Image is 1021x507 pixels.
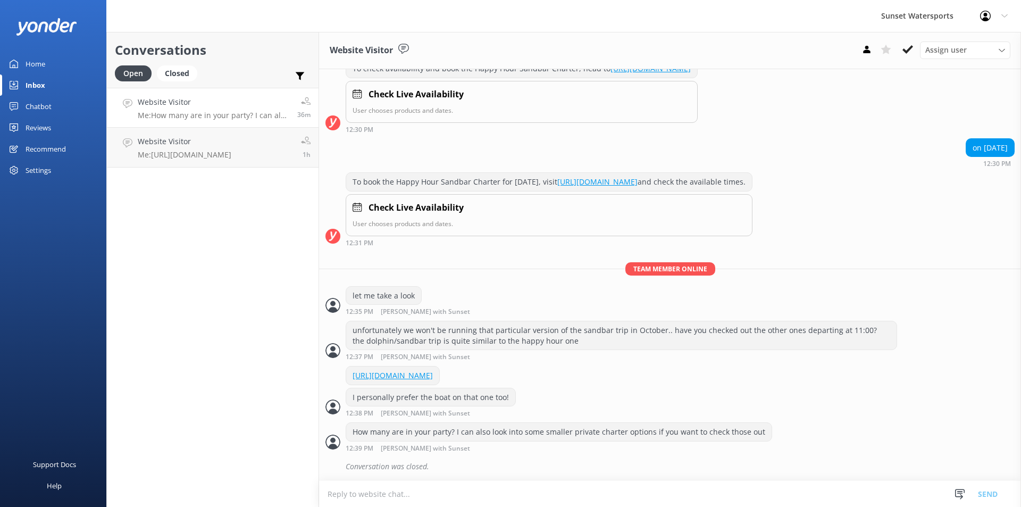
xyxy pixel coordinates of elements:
a: Website VisitorMe:How many are in your party? I can also look into some smaller private charter o... [107,88,319,128]
h4: Website Visitor [138,136,231,147]
h4: Check Live Availability [369,88,464,102]
span: Sep 10 2025 11:09am (UTC -05:00) America/Cancun [303,150,311,159]
span: [PERSON_NAME] with Sunset [381,445,470,452]
div: Support Docs [33,454,76,475]
span: Sep 10 2025 11:39am (UTC -05:00) America/Cancun [297,110,311,119]
div: let me take a look [346,287,421,305]
strong: 12:37 PM [346,354,373,361]
div: Reviews [26,117,51,138]
strong: 12:30 PM [346,127,373,133]
div: How many are in your party? I can also look into some smaller private charter options if you want... [346,423,772,441]
span: Team member online [625,262,715,276]
div: Sep 10 2025 11:30am (UTC -05:00) America/Cancun [346,126,698,133]
div: I personally prefer the boat on that one too! [346,388,515,406]
div: Sep 10 2025 11:37am (UTC -05:00) America/Cancun [346,353,897,361]
a: [URL][DOMAIN_NAME] [557,177,638,187]
div: Open [115,65,152,81]
span: [PERSON_NAME] with Sunset [381,309,470,315]
div: Home [26,53,45,74]
a: Closed [157,67,203,79]
strong: 12:38 PM [346,410,373,417]
div: Recommend [26,138,66,160]
strong: 12:35 PM [346,309,373,315]
h2: Conversations [115,40,311,60]
h3: Website Visitor [330,44,393,57]
div: Inbox [26,74,45,96]
div: Closed [157,65,197,81]
div: Sep 10 2025 11:30am (UTC -05:00) America/Cancun [966,160,1015,167]
div: on [DATE] [966,139,1014,157]
div: 2025-09-10T17:12:35.974 [325,458,1015,476]
h4: Website Visitor [138,96,289,108]
div: To book the Happy Hour Sandbar Charter for [DATE], visit and check the available times. [346,173,752,191]
div: Sep 10 2025 11:39am (UTC -05:00) America/Cancun [346,444,772,452]
a: [URL][DOMAIN_NAME] [353,370,433,380]
div: unfortunately we won't be running that particular version of the sandbar trip in October.. have y... [346,321,897,350]
span: [PERSON_NAME] with Sunset [381,354,470,361]
strong: 12:30 PM [983,161,1011,167]
p: User chooses products and dates. [353,105,691,115]
p: Me: [URL][DOMAIN_NAME] [138,150,231,160]
span: Assign user [925,44,967,56]
div: Sep 10 2025 11:38am (UTC -05:00) America/Cancun [346,409,516,417]
div: Assign User [920,41,1010,59]
img: yonder-white-logo.png [16,18,77,36]
strong: 12:39 PM [346,445,373,452]
div: Chatbot [26,96,52,117]
p: User chooses products and dates. [353,219,746,229]
div: Conversation was closed. [346,458,1015,476]
a: Open [115,67,157,79]
p: Me: How many are in your party? I can also look into some smaller private charter options if you ... [138,111,289,120]
div: Sep 10 2025 11:31am (UTC -05:00) America/Cancun [346,239,752,246]
span: [PERSON_NAME] with Sunset [381,410,470,417]
h4: Check Live Availability [369,201,464,215]
div: Sep 10 2025 11:35am (UTC -05:00) America/Cancun [346,307,505,315]
a: Website VisitorMe:[URL][DOMAIN_NAME]1h [107,128,319,168]
strong: 12:31 PM [346,240,373,246]
div: Settings [26,160,51,181]
div: Help [47,475,62,496]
